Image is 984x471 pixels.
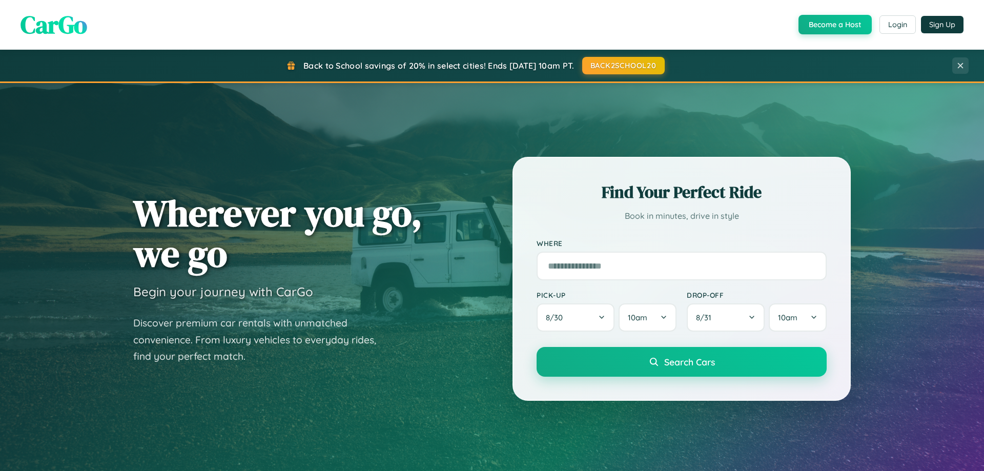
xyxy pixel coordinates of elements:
h3: Begin your journey with CarGo [133,284,313,299]
h2: Find Your Perfect Ride [537,181,827,203]
button: Search Cars [537,347,827,377]
span: 8 / 30 [546,313,568,322]
button: 10am [619,303,676,332]
span: 10am [778,313,797,322]
button: BACK2SCHOOL20 [582,57,665,74]
button: 10am [769,303,827,332]
span: CarGo [20,8,87,42]
span: 10am [628,313,647,322]
p: Book in minutes, drive in style [537,209,827,223]
button: Login [879,15,916,34]
button: Sign Up [921,16,963,33]
label: Pick-up [537,291,676,299]
h1: Wherever you go, we go [133,193,422,274]
span: 8 / 31 [696,313,716,322]
button: 8/30 [537,303,614,332]
button: Become a Host [798,15,872,34]
label: Drop-off [687,291,827,299]
label: Where [537,239,827,248]
button: 8/31 [687,303,765,332]
p: Discover premium car rentals with unmatched convenience. From luxury vehicles to everyday rides, ... [133,315,389,365]
span: Search Cars [664,356,715,367]
span: Back to School savings of 20% in select cities! Ends [DATE] 10am PT. [303,60,574,71]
